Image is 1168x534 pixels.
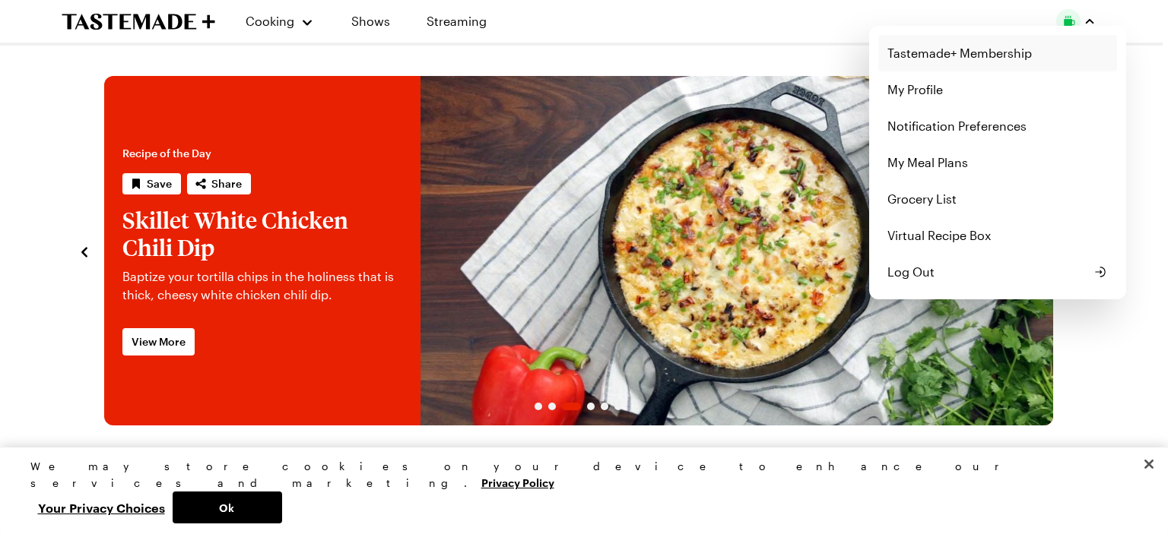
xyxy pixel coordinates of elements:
[173,491,282,523] button: Ok
[878,71,1117,108] a: My Profile
[878,35,1117,71] a: Tastemade+ Membership
[30,491,173,523] button: Your Privacy Choices
[30,458,1125,491] div: We may store cookies on your device to enhance our services and marketing.
[887,263,935,281] span: Log Out
[1056,9,1096,33] button: Profile picture
[1056,9,1081,33] img: Profile picture
[869,26,1126,299] div: Profile picture
[481,475,554,489] a: More information about your privacy, opens in a new tab
[878,144,1117,181] a: My Meal Plans
[30,458,1125,523] div: Privacy
[878,217,1117,254] a: Virtual Recipe Box
[878,108,1117,144] a: Notification Preferences
[878,181,1117,217] a: Grocery List
[1132,447,1166,481] button: Close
